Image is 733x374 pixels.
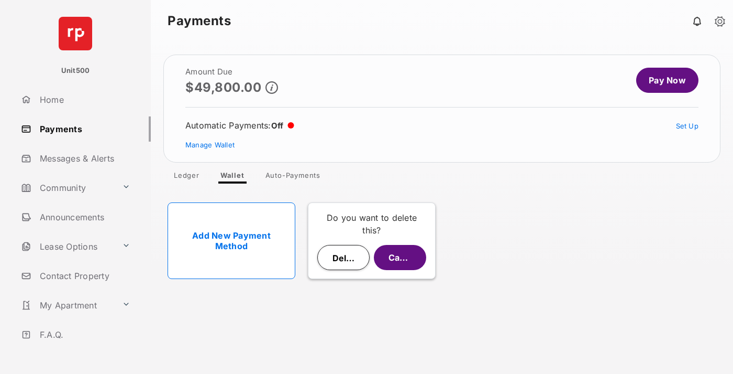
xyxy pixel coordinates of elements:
[17,234,118,259] a: Lease Options
[168,202,295,279] a: Add New Payment Method
[185,68,278,76] h2: Amount Due
[17,293,118,318] a: My Apartment
[271,121,284,131] span: Off
[374,245,426,270] button: Cancel
[212,171,253,184] a: Wallet
[17,263,151,288] a: Contact Property
[185,120,294,131] div: Automatic Payments :
[17,146,151,171] a: Messages & Alerts
[59,17,92,50] img: svg+xml;base64,PHN2ZyB4bWxucz0iaHR0cDovL3d3dy53My5vcmcvMjAwMC9zdmciIHdpZHRoPSI2NCIgaGVpZ2h0PSI2NC...
[61,66,90,76] p: Unit500
[17,116,151,142] a: Payments
[185,141,235,149] a: Manage Wallet
[17,175,118,200] a: Community
[257,171,329,184] a: Auto-Payments
[317,211,427,237] p: Do you want to delete this?
[165,171,208,184] a: Ledger
[388,252,417,263] span: Cancel
[317,245,370,270] button: Delete
[168,15,231,27] strong: Payments
[676,122,699,130] a: Set Up
[17,322,151,347] a: F.A.Q.
[185,80,261,94] p: $49,800.00
[17,205,151,230] a: Announcements
[332,253,360,263] span: Delete
[17,87,151,112] a: Home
